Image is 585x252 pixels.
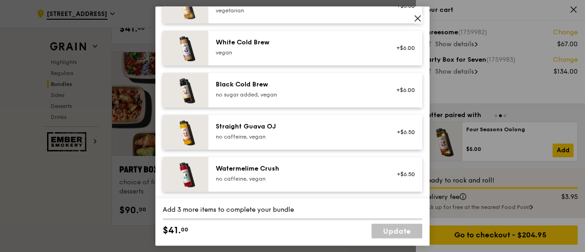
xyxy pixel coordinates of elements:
img: daily_normal_HORZ-watermelime-crush.jpg [163,157,208,192]
span: $41. [163,224,181,237]
div: no caffeine, vegan [216,175,380,182]
span: 00 [181,226,188,233]
div: vegan [216,49,380,56]
div: Add 3 more items to complete your bundle [163,205,422,214]
div: Straight Guava OJ [216,122,380,131]
div: Black Cold Brew [216,80,380,89]
div: no caffeine, vegan [216,133,380,140]
div: no sugar added, vegan [216,91,380,98]
div: +$6.50 [391,171,415,178]
div: vegetarian [216,7,380,14]
div: White Cold Brew [216,38,380,47]
div: +$6.00 [391,86,415,94]
a: Update [372,224,422,238]
img: daily_normal_HORZ-straight-guava-OJ.jpg [163,115,208,150]
img: daily_normal_HORZ-white-cold-brew.jpg [163,31,208,65]
div: +$6.00 [391,44,415,52]
div: Watermelime Crush [216,164,380,173]
div: +$6.50 [391,129,415,136]
img: daily_normal_HORZ-black-cold-brew.jpg [163,73,208,107]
